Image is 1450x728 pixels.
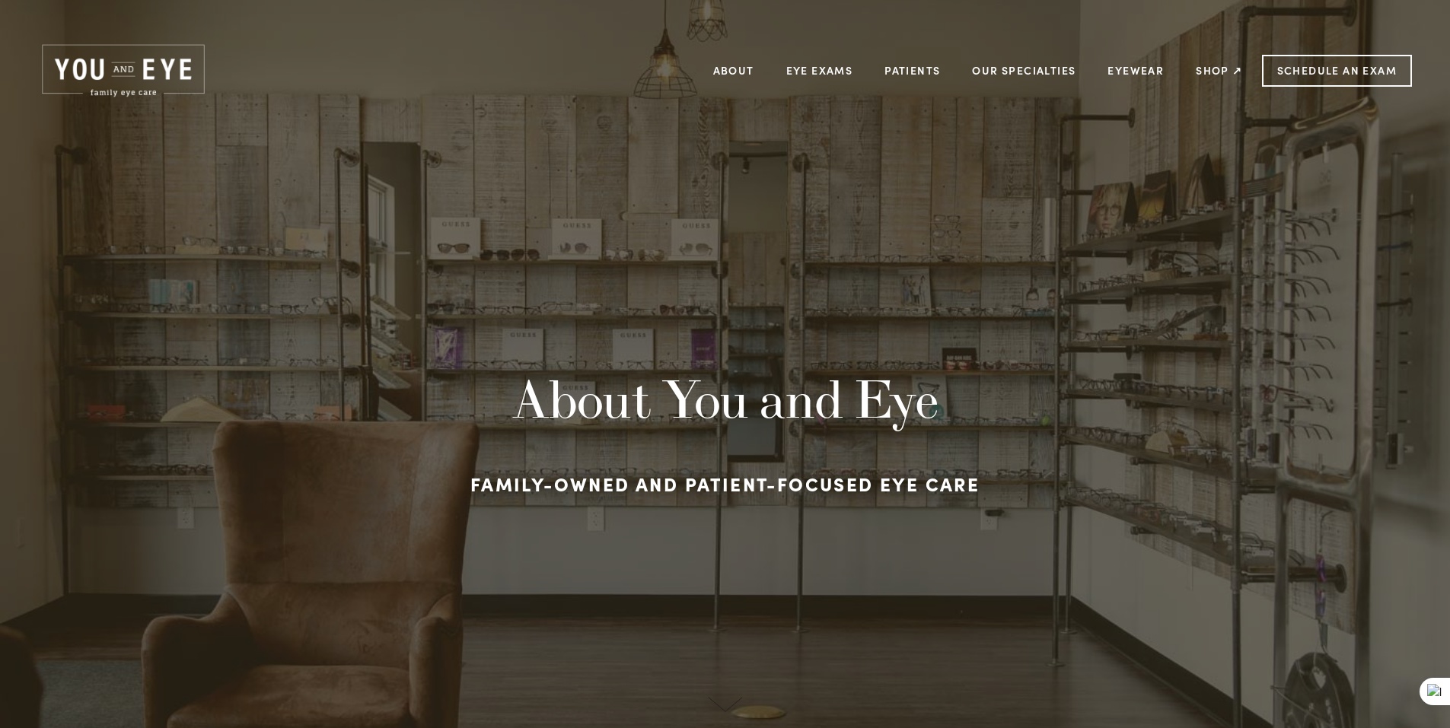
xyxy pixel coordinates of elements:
[1196,59,1242,82] a: Shop ↗
[884,59,940,82] a: Patients
[307,466,1144,502] h3: Family-owned and patient-focused eye care
[307,368,1144,430] h1: About You and Eye
[786,59,853,82] a: Eye Exams
[1262,55,1412,87] a: Schedule an Exam
[972,63,1076,78] a: Our Specialties
[38,42,209,100] img: Rochester, MN | You and Eye | Family Eye Care
[1107,59,1164,82] a: Eyewear
[713,59,754,82] a: About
